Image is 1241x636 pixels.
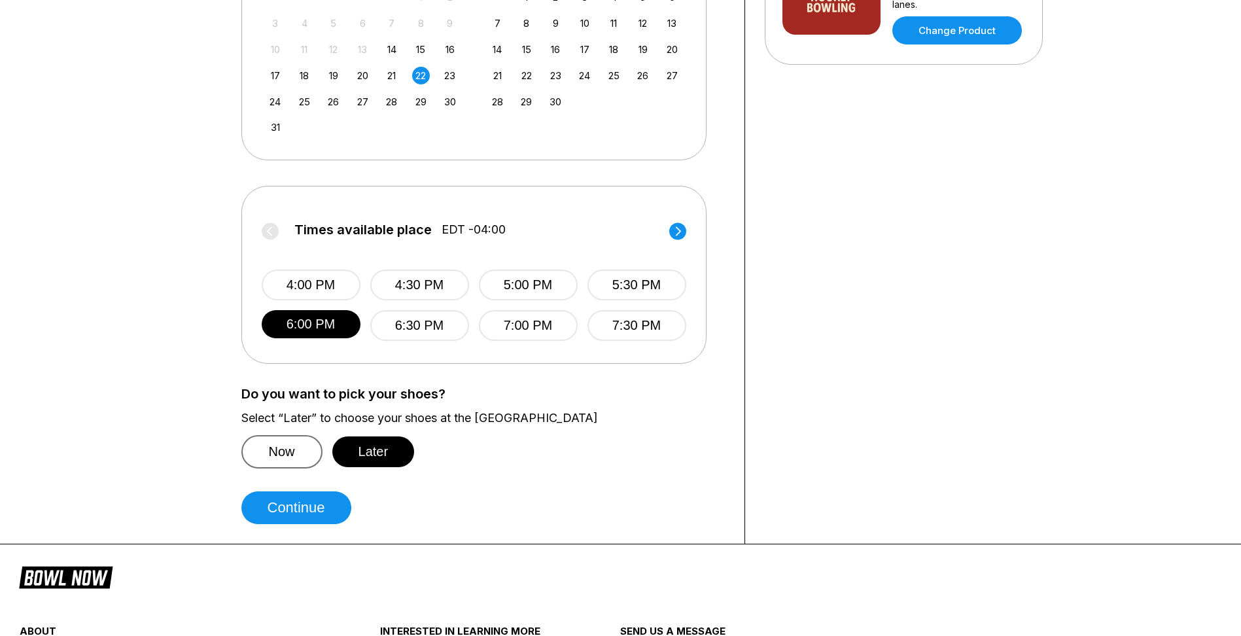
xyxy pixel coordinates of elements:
[241,387,725,401] label: Do you want to pick your shoes?
[383,93,400,111] div: Choose Thursday, August 28th, 2025
[892,16,1022,44] a: Change Product
[383,67,400,84] div: Choose Thursday, August 21st, 2025
[354,67,372,84] div: Choose Wednesday, August 20th, 2025
[332,436,415,467] button: Later
[517,93,535,111] div: Choose Monday, September 29th, 2025
[262,270,360,300] button: 4:00 PM
[489,67,506,84] div: Choose Sunday, September 21st, 2025
[266,41,284,58] div: Not available Sunday, August 10th, 2025
[370,270,469,300] button: 4:30 PM
[354,93,372,111] div: Choose Wednesday, August 27th, 2025
[383,41,400,58] div: Choose Thursday, August 14th, 2025
[324,93,342,111] div: Choose Tuesday, August 26th, 2025
[441,93,459,111] div: Choose Saturday, August 30th, 2025
[663,41,681,58] div: Choose Saturday, September 20th, 2025
[241,435,323,468] button: Now
[547,67,565,84] div: Choose Tuesday, September 23rd, 2025
[241,411,725,425] label: Select “Later” to choose your shoes at the [GEOGRAPHIC_DATA]
[517,14,535,32] div: Choose Monday, September 8th, 2025
[605,67,623,84] div: Choose Thursday, September 25th, 2025
[663,14,681,32] div: Choose Saturday, September 13th, 2025
[412,41,430,58] div: Choose Friday, August 15th, 2025
[296,41,313,58] div: Not available Monday, August 11th, 2025
[296,67,313,84] div: Choose Monday, August 18th, 2025
[324,41,342,58] div: Not available Tuesday, August 12th, 2025
[266,93,284,111] div: Choose Sunday, August 24th, 2025
[442,222,506,237] span: EDT -04:00
[354,14,372,32] div: Not available Wednesday, August 6th, 2025
[547,14,565,32] div: Choose Tuesday, September 9th, 2025
[663,67,681,84] div: Choose Saturday, September 27th, 2025
[587,310,686,341] button: 7:30 PM
[587,270,686,300] button: 5:30 PM
[634,41,652,58] div: Choose Friday, September 19th, 2025
[412,67,430,84] div: Choose Friday, August 22nd, 2025
[547,41,565,58] div: Choose Tuesday, September 16th, 2025
[266,118,284,136] div: Choose Sunday, August 31st, 2025
[576,41,593,58] div: Choose Wednesday, September 17th, 2025
[441,67,459,84] div: Choose Saturday, August 23rd, 2025
[576,67,593,84] div: Choose Wednesday, September 24th, 2025
[370,310,469,341] button: 6:30 PM
[489,14,506,32] div: Choose Sunday, September 7th, 2025
[517,67,535,84] div: Choose Monday, September 22nd, 2025
[441,41,459,58] div: Choose Saturday, August 16th, 2025
[605,14,623,32] div: Choose Thursday, September 11th, 2025
[479,310,578,341] button: 7:00 PM
[262,310,360,338] button: 6:00 PM
[479,270,578,300] button: 5:00 PM
[441,14,459,32] div: Not available Saturday, August 9th, 2025
[605,41,623,58] div: Choose Thursday, September 18th, 2025
[266,67,284,84] div: Choose Sunday, August 17th, 2025
[241,491,351,524] button: Continue
[576,14,593,32] div: Choose Wednesday, September 10th, 2025
[266,14,284,32] div: Not available Sunday, August 3rd, 2025
[294,222,432,237] span: Times available place
[296,93,313,111] div: Choose Monday, August 25th, 2025
[412,14,430,32] div: Not available Friday, August 8th, 2025
[489,93,506,111] div: Choose Sunday, September 28th, 2025
[489,41,506,58] div: Choose Sunday, September 14th, 2025
[412,93,430,111] div: Choose Friday, August 29th, 2025
[634,14,652,32] div: Choose Friday, September 12th, 2025
[324,14,342,32] div: Not available Tuesday, August 5th, 2025
[634,67,652,84] div: Choose Friday, September 26th, 2025
[547,93,565,111] div: Choose Tuesday, September 30th, 2025
[324,67,342,84] div: Choose Tuesday, August 19th, 2025
[354,41,372,58] div: Not available Wednesday, August 13th, 2025
[517,41,535,58] div: Choose Monday, September 15th, 2025
[296,14,313,32] div: Not available Monday, August 4th, 2025
[383,14,400,32] div: Not available Thursday, August 7th, 2025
